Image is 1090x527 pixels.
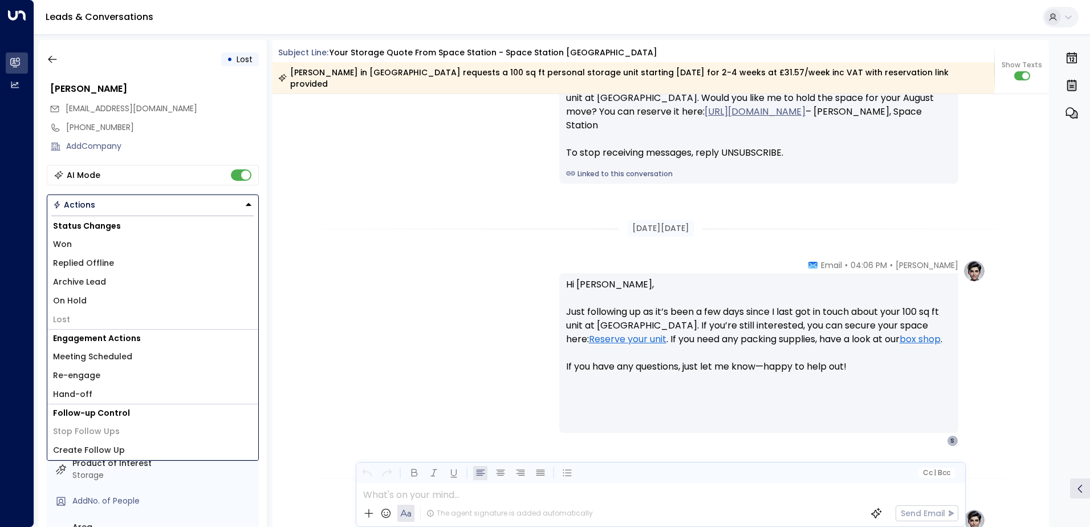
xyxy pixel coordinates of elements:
span: Show Texts [1002,60,1042,70]
span: Lost [53,314,70,326]
a: Reserve your unit [589,333,666,346]
span: [EMAIL_ADDRESS][DOMAIN_NAME] [66,103,197,114]
a: [URL][DOMAIN_NAME] [705,105,806,119]
div: Storage [72,469,254,481]
p: Hi [PERSON_NAME], Just following up as it’s been a few days since I last got in touch about your ... [566,278,951,387]
div: [PERSON_NAME] in [GEOGRAPHIC_DATA] requests a 100 sq ft personal storage unit starting [DATE] for... [278,67,988,90]
div: [DATE][DATE] [628,220,694,237]
h1: Engagement Actions [47,330,258,347]
h1: Status Changes [47,217,258,235]
div: AddNo. of People [72,495,254,507]
a: Leads & Conversations [46,10,153,23]
button: Undo [360,466,374,480]
span: [PERSON_NAME] [896,260,958,271]
span: Stop Follow Ups [53,425,120,437]
span: Replied Offline [53,257,114,269]
div: • [227,49,233,70]
label: Product of Interest [72,457,254,469]
span: Meeting Scheduled [53,351,132,363]
span: Hand-off [53,388,92,400]
img: profile-logo.png [963,260,986,282]
div: S [947,435,958,447]
div: The agent signature is added automatically [426,508,593,518]
span: | [934,469,936,477]
span: stpiesandra@gmail.com [66,103,197,115]
div: Your storage quote from Space Station - Space Station [GEOGRAPHIC_DATA] [330,47,657,59]
button: Redo [380,466,394,480]
div: AI Mode [67,169,100,181]
a: box shop [900,333,941,346]
span: Create Follow Up [53,444,125,456]
div: Actions [53,200,95,210]
span: • [845,260,848,271]
span: Archive Lead [53,276,106,288]
span: Email [821,260,842,271]
span: Lost [237,54,253,65]
span: Cc Bcc [922,469,950,477]
span: Won [53,238,72,250]
h1: Follow-up Control [47,404,258,422]
div: [PERSON_NAME] [50,82,259,96]
button: Actions [47,194,259,215]
span: 04:06 PM [851,260,887,271]
a: Linked to this conversation [566,169,951,179]
span: Re-engage [53,370,100,382]
div: Button group with a nested menu [47,194,259,215]
button: Cc|Bcc [918,468,954,479]
div: Hi [PERSON_NAME], just checking in to see if you had any questions about the 100 sq ft unit at [G... [566,78,951,160]
div: [PHONE_NUMBER] [66,121,259,133]
span: Subject Line: [278,47,328,58]
span: On Hold [53,295,87,307]
span: • [890,260,893,271]
div: AddCompany [66,140,259,152]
